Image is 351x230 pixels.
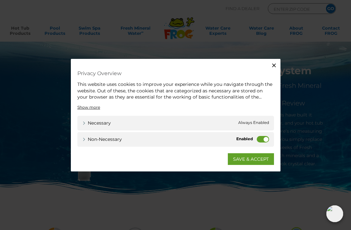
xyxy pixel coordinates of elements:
[77,81,274,101] div: This website uses cookies to improve your experience while you navigate through the website. Out ...
[238,119,269,126] span: Always Enabled
[77,104,100,110] a: Show more
[228,153,274,165] a: SAVE & ACCEPT
[82,119,111,126] a: Necessary
[326,205,343,222] img: openIcon
[82,136,122,142] a: Non-necessary
[77,69,274,78] h4: Privacy Overview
